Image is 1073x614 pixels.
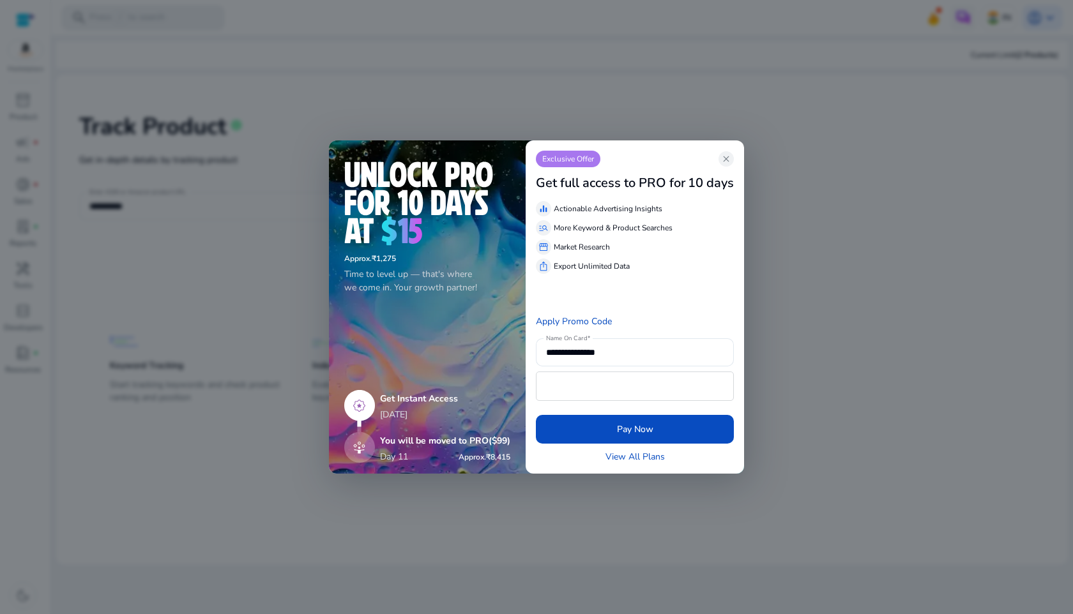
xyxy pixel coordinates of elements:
a: Apply Promo Code [536,315,612,327]
span: close [721,154,731,164]
p: Day 11 [380,450,408,463]
span: Approx. [344,253,372,264]
h5: Get Instant Access [380,394,510,405]
p: More Keyword & Product Searches [554,222,673,234]
a: View All Plans [605,450,665,463]
h5: You will be moved to PRO [380,436,510,447]
span: Pay Now [617,423,653,436]
p: Export Unlimited Data [554,260,630,272]
button: Pay Now [536,415,734,444]
h3: 10 days [688,176,734,191]
p: Time to level up — that's where we come in. Your growth partner! [344,267,510,294]
h6: ₹8,415 [459,453,510,461]
p: Actionable Advertising Insights [554,203,662,214]
span: ios_share [538,261,549,271]
mat-label: Name On Card [546,334,587,343]
span: Approx. [459,452,486,462]
span: storefront [538,242,549,252]
p: [DATE] [380,408,510,421]
p: Market Research [554,241,610,253]
p: Exclusive Offer [536,151,600,167]
span: equalizer [538,204,549,214]
iframe: Secure payment input frame [543,373,727,399]
span: manage_search [538,223,549,233]
h3: Get full access to PRO for [536,176,685,191]
h6: ₹1,275 [344,254,510,263]
span: ($99) [489,435,510,447]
